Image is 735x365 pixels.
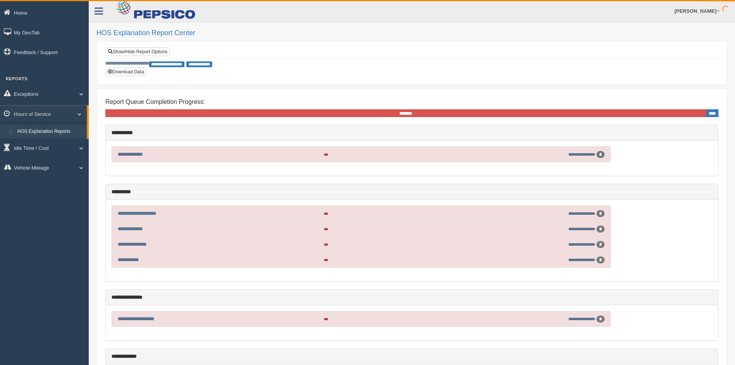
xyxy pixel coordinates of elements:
a: Show/Hide Report Options [106,48,170,56]
h4: Report Queue Completion Progress: [105,98,718,105]
a: HOS Explanation Reports [14,125,87,139]
h2: HOS Explanation Report Center [96,29,727,37]
a: HOS Violation Audit Reports [14,138,87,152]
button: Download Data [105,68,146,76]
